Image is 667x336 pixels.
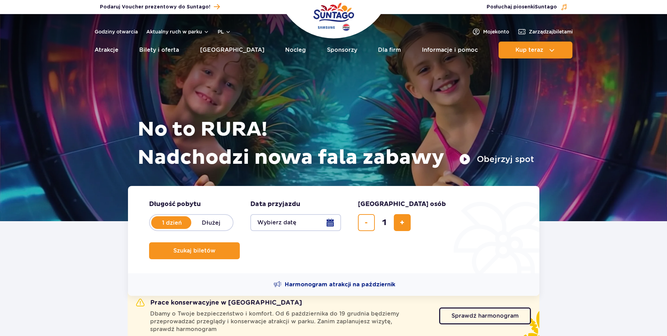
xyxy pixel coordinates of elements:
span: Dbamy o Twoje bezpieczeństwo i komfort. Od 6 października do 19 grudnia będziemy przeprowadzać pr... [150,310,431,333]
a: Sprawdź harmonogram [439,307,531,324]
span: Długość pobytu [149,200,201,209]
a: Nocleg [285,42,306,58]
h1: No to RURA! Nadchodzi nowa fala zabawy [137,116,534,172]
span: Posłuchaj piosenki [487,4,557,11]
button: Aktualny ruch w parku [146,29,209,35]
label: Dłużej [191,215,231,230]
button: Kup teraz [499,42,572,58]
span: Kup teraz [515,47,543,53]
button: pl [218,28,231,35]
span: Zarządzaj biletami [529,28,573,35]
button: Wybierz datę [250,214,341,231]
a: Godziny otwarcia [95,28,138,35]
input: liczba biletów [376,214,393,231]
a: Podaruj Voucher prezentowy do Suntago! [100,2,220,12]
button: Szukaj biletów [149,242,240,259]
a: Atrakcje [95,42,118,58]
a: Harmonogram atrakcji na październik [274,280,395,289]
span: [GEOGRAPHIC_DATA] osób [358,200,446,209]
a: Sponsorzy [327,42,357,58]
span: Harmonogram atrakcji na październik [285,281,395,288]
button: Obejrzyj spot [459,154,534,165]
span: Szukaj biletów [173,248,216,254]
span: Data przyjazdu [250,200,300,209]
a: Dla firm [378,42,401,58]
button: dodaj bilet [394,214,411,231]
span: Moje konto [483,28,509,35]
a: Zarządzajbiletami [518,27,573,36]
a: [GEOGRAPHIC_DATA] [200,42,264,58]
span: Suntago [535,5,557,10]
h2: Prace konserwacyjne w [GEOGRAPHIC_DATA] [136,299,302,307]
button: usuń bilet [358,214,375,231]
span: Podaruj Voucher prezentowy do Suntago! [100,4,210,11]
a: Mojekonto [472,27,509,36]
a: Informacje i pomoc [422,42,478,58]
form: Planowanie wizyty w Park of Poland [128,186,539,273]
a: Bilety i oferta [139,42,179,58]
button: Posłuchaj piosenkiSuntago [487,4,567,11]
span: Sprawdź harmonogram [451,313,519,319]
label: 1 dzień [152,215,192,230]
